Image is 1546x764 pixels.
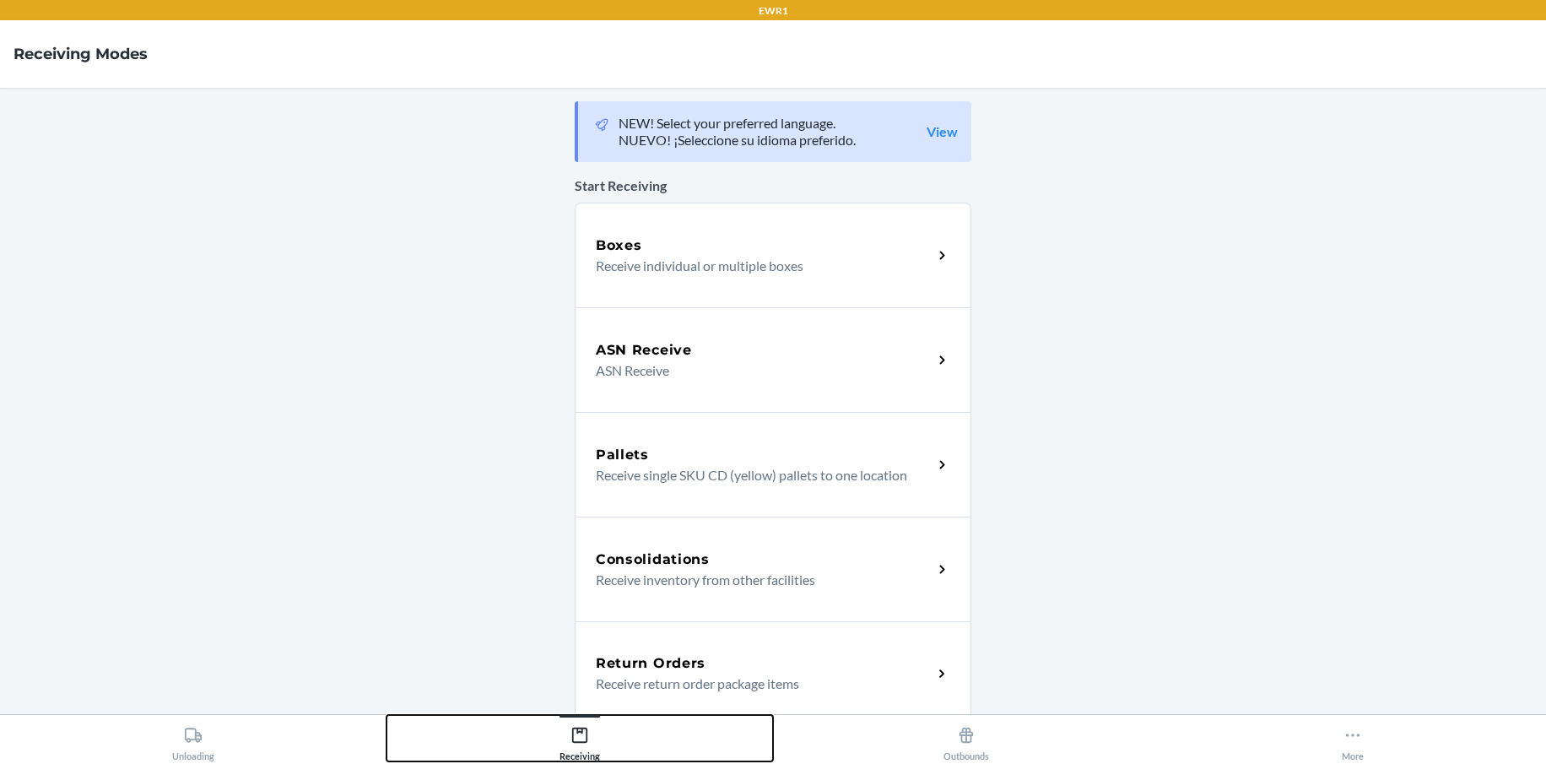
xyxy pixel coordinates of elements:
p: EWR1 [759,3,788,19]
p: NUEVO! ¡Seleccione su idioma preferido. [619,132,856,149]
h5: ASN Receive [596,340,692,360]
p: Receive return order package items [596,674,919,694]
a: BoxesReceive individual or multiple boxes [575,203,971,307]
button: More [1159,715,1546,761]
div: More [1342,719,1364,761]
div: Outbounds [943,719,989,761]
div: Receiving [559,719,600,761]
a: Return OrdersReceive return order package items [575,621,971,726]
a: PalletsReceive single SKU CD (yellow) pallets to one location [575,412,971,517]
button: Outbounds [773,715,1159,761]
button: Receiving [386,715,773,761]
h5: Boxes [596,236,642,256]
p: Receive inventory from other facilities [596,570,919,590]
p: Start Receiving [575,176,971,196]
h4: Receiving Modes [14,43,148,65]
a: View [927,123,958,140]
div: Unloading [172,719,214,761]
h5: Return Orders [596,653,705,674]
h5: Consolidations [596,550,710,570]
a: ConsolidationsReceive inventory from other facilities [575,517,971,621]
p: ASN Receive [596,360,919,381]
a: ASN ReceiveASN Receive [575,307,971,412]
p: NEW! Select your preferred language. [619,115,856,132]
p: Receive single SKU CD (yellow) pallets to one location [596,465,919,485]
p: Receive individual or multiple boxes [596,256,919,276]
h5: Pallets [596,445,649,465]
